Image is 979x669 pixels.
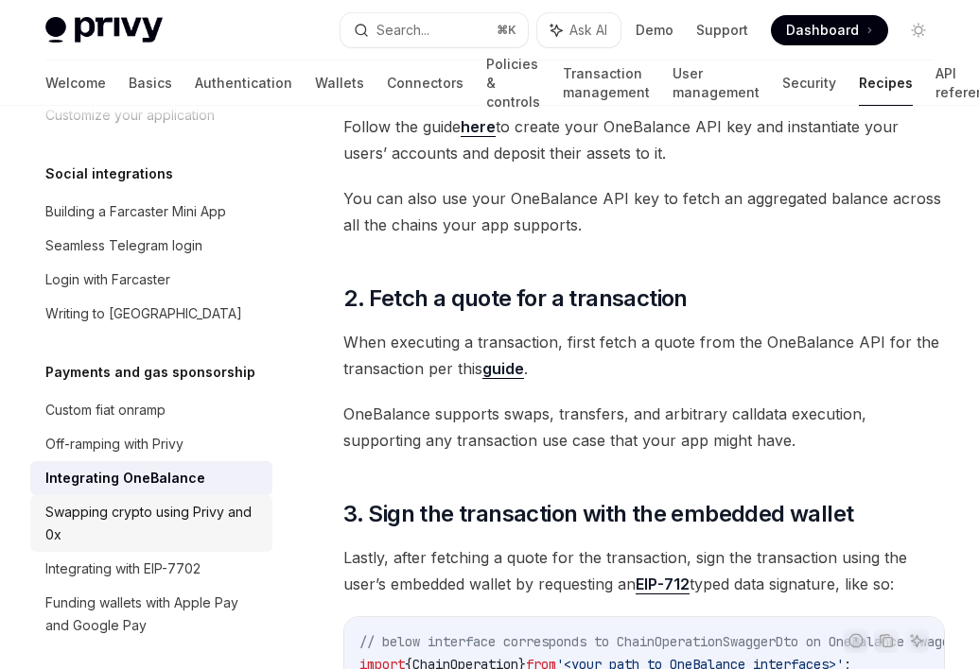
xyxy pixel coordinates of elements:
div: Writing to [GEOGRAPHIC_DATA] [45,302,242,325]
a: Building a Farcaster Mini App [30,195,272,229]
button: Search...⌘K [341,13,528,47]
button: Ask AI [537,13,621,47]
a: Demo [636,21,673,40]
a: Basics [129,60,172,106]
a: Swapping crypto using Privy and 0x [30,495,272,552]
a: Support [696,21,748,40]
button: Ask AI [904,628,929,653]
a: Connectors [387,60,463,106]
div: Building a Farcaster Mini App [45,200,226,223]
img: light logo [45,17,163,43]
h5: Payments and gas sponsorship [45,361,255,384]
a: Integrating with EIP-7702 [30,552,272,586]
a: here [461,117,496,137]
a: Security [782,60,836,106]
span: 2. Fetch a quote for a transaction [343,283,688,314]
span: Dashboard [786,21,859,40]
a: Recipes [859,60,913,106]
button: Report incorrect code [844,628,868,653]
a: Writing to [GEOGRAPHIC_DATA] [30,297,272,331]
button: Copy the contents from the code block [874,628,899,653]
span: Lastly, after fetching a quote for the transaction, sign the transaction using the user’s embedde... [343,544,945,597]
a: Off-ramping with Privy [30,427,272,461]
a: EIP-712 [636,575,690,594]
span: Ask AI [569,21,607,40]
a: Seamless Telegram login [30,229,272,263]
a: Login with Farcaster [30,263,272,297]
div: Funding wallets with Apple Pay and Google Pay [45,592,261,637]
div: Swapping crypto using Privy and 0x [45,501,261,546]
button: Toggle dark mode [903,15,934,45]
a: Funding wallets with Apple Pay and Google Pay [30,586,272,643]
div: Off-ramping with Privy [45,433,184,455]
span: 3. Sign the transaction with the embedded wallet [343,499,853,529]
a: Transaction management [563,60,650,106]
a: Authentication [195,60,292,106]
div: Login with Farcaster [45,268,170,291]
div: Integrating OneBalance [45,467,205,489]
div: Integrating with EIP-7702 [45,557,201,580]
div: Seamless Telegram login [45,234,202,257]
div: Search... [376,19,429,42]
div: Custom fiat onramp [45,399,166,421]
span: When executing a transaction, first fetch a quote from the OneBalance API for the transaction per... [343,329,945,382]
a: Wallets [315,60,364,106]
a: User management [673,60,760,106]
span: ⌘ K [497,23,516,38]
a: Custom fiat onramp [30,393,272,427]
span: Follow the guide to create your OneBalance API key and instantiate your users’ accounts and depos... [343,113,945,166]
h5: Social integrations [45,163,173,185]
a: Dashboard [771,15,888,45]
a: guide [482,359,524,379]
span: You can also use your OneBalance API key to fetch an aggregated balance across all the chains you... [343,185,945,238]
a: Policies & controls [486,60,540,106]
a: Welcome [45,60,106,106]
span: OneBalance supports swaps, transfers, and arbitrary calldata execution, supporting any transactio... [343,401,945,454]
a: Integrating OneBalance [30,461,272,495]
